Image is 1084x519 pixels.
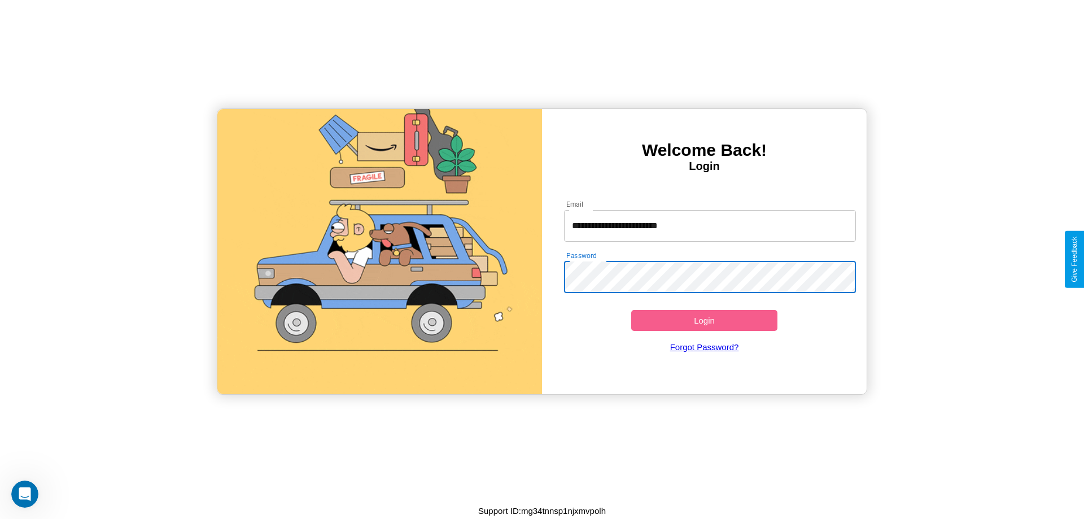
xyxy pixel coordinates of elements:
img: gif [217,109,542,394]
h4: Login [542,160,867,173]
label: Password [566,251,596,260]
h3: Welcome Back! [542,141,867,160]
div: Give Feedback [1070,237,1078,282]
p: Support ID: mg34tnnsp1njxmvpolh [478,503,606,518]
label: Email [566,199,584,209]
iframe: Intercom live chat [11,481,38,508]
button: Login [631,310,777,331]
a: Forgot Password? [558,331,851,363]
